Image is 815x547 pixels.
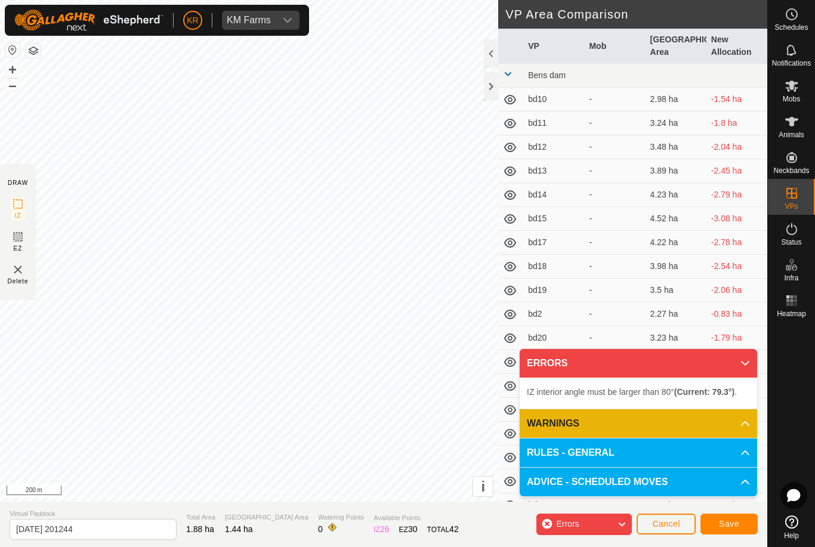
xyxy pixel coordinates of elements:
[399,523,418,536] div: EZ
[784,532,799,539] span: Help
[528,70,566,80] span: Bens dam
[186,524,214,534] span: 1.88 ha
[225,524,253,534] span: 1.44 ha
[589,332,640,344] div: -
[520,438,757,467] p-accordion-header: RULES - GENERAL
[527,475,668,489] span: ADVICE - SCHEDULED MOVES
[781,239,801,246] span: Status
[481,478,485,495] span: i
[674,387,734,397] b: (Current: 79.3°)
[449,524,459,534] span: 42
[523,135,584,159] td: bd12
[706,207,767,231] td: -3.08 ha
[646,183,706,207] td: 4.23 ha
[5,63,20,77] button: +
[589,93,640,106] div: -
[556,519,579,529] span: Errors
[523,183,584,207] td: bd14
[589,141,640,153] div: -
[589,499,640,511] div: -
[520,349,757,378] p-accordion-header: ERRORS
[772,60,811,67] span: Notifications
[15,211,21,220] span: IZ
[589,165,640,177] div: -
[523,159,584,183] td: bd13
[26,44,41,58] button: Map Layers
[427,523,459,536] div: TOTAL
[706,88,767,112] td: -1.54 ha
[261,486,296,497] a: Contact Us
[523,279,584,302] td: bd19
[318,512,364,523] span: Watering Points
[589,260,640,273] div: -
[700,514,758,534] button: Save
[408,524,418,534] span: 30
[637,514,696,534] button: Cancel
[646,112,706,135] td: 3.24 ha
[706,326,767,350] td: -1.79 ha
[523,231,584,255] td: bd17
[706,255,767,279] td: -2.54 ha
[520,378,757,409] p-accordion-content: ERRORS
[373,523,389,536] div: IZ
[527,387,737,397] span: IZ interior angle must be larger than 80° .
[706,183,767,207] td: -2.79 ha
[646,279,706,302] td: 3.5 ha
[706,279,767,302] td: -2.06 ha
[227,16,271,25] div: KM Farms
[8,277,29,286] span: Delete
[380,524,390,534] span: 26
[783,95,800,103] span: Mobs
[646,135,706,159] td: 3.48 ha
[8,178,28,187] div: DRAW
[646,302,706,326] td: 2.27 ha
[646,159,706,183] td: 3.89 ha
[646,326,706,350] td: 3.23 ha
[222,11,276,30] span: KM Farms
[11,262,25,277] img: VP
[779,131,804,138] span: Animals
[706,302,767,326] td: -0.83 ha
[719,519,739,529] span: Save
[520,468,757,496] p-accordion-header: ADVICE - SCHEDULED MOVES
[473,477,493,496] button: i
[527,446,615,460] span: RULES - GENERAL
[225,512,308,523] span: [GEOGRAPHIC_DATA] Area
[589,188,640,201] div: -
[523,255,584,279] td: bd18
[584,29,645,64] th: Mob
[706,135,767,159] td: -2.04 ha
[523,112,584,135] td: bd11
[706,29,767,64] th: New Allocation
[589,117,640,129] div: -
[527,356,567,370] span: ERRORS
[646,88,706,112] td: 2.98 ha
[777,310,806,317] span: Heatmap
[520,409,757,438] p-accordion-header: WARNINGS
[523,207,584,231] td: bd15
[589,236,640,249] div: -
[589,284,640,296] div: -
[589,308,640,320] div: -
[646,207,706,231] td: 4.52 ha
[5,78,20,92] button: –
[774,24,808,31] span: Schedules
[14,10,163,31] img: Gallagher Logo
[646,255,706,279] td: 3.98 ha
[646,29,706,64] th: [GEOGRAPHIC_DATA] Area
[5,43,20,57] button: Reset Map
[773,167,809,174] span: Neckbands
[527,416,579,431] span: WARNINGS
[646,231,706,255] td: 4.22 ha
[706,159,767,183] td: -2.45 ha
[276,11,300,30] div: dropdown trigger
[785,203,798,210] span: VPs
[14,244,23,253] span: EZ
[10,509,177,519] span: Virtual Paddock
[523,326,584,350] td: bd20
[784,274,798,282] span: Infra
[505,7,767,21] h2: VP Area Comparison
[706,112,767,135] td: -1.8 ha
[652,519,680,529] span: Cancel
[523,302,584,326] td: bd2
